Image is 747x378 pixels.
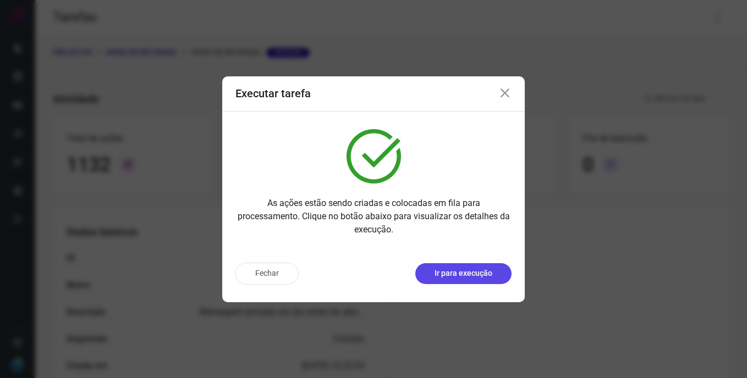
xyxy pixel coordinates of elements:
button: Fechar [235,263,299,285]
h3: Executar tarefa [235,87,311,100]
p: Ir para execução [435,268,492,279]
p: As ações estão sendo criadas e colocadas em fila para processamento. Clique no botão abaixo para ... [235,197,512,236]
button: Ir para execução [415,263,512,284]
img: verified.svg [347,129,401,184]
